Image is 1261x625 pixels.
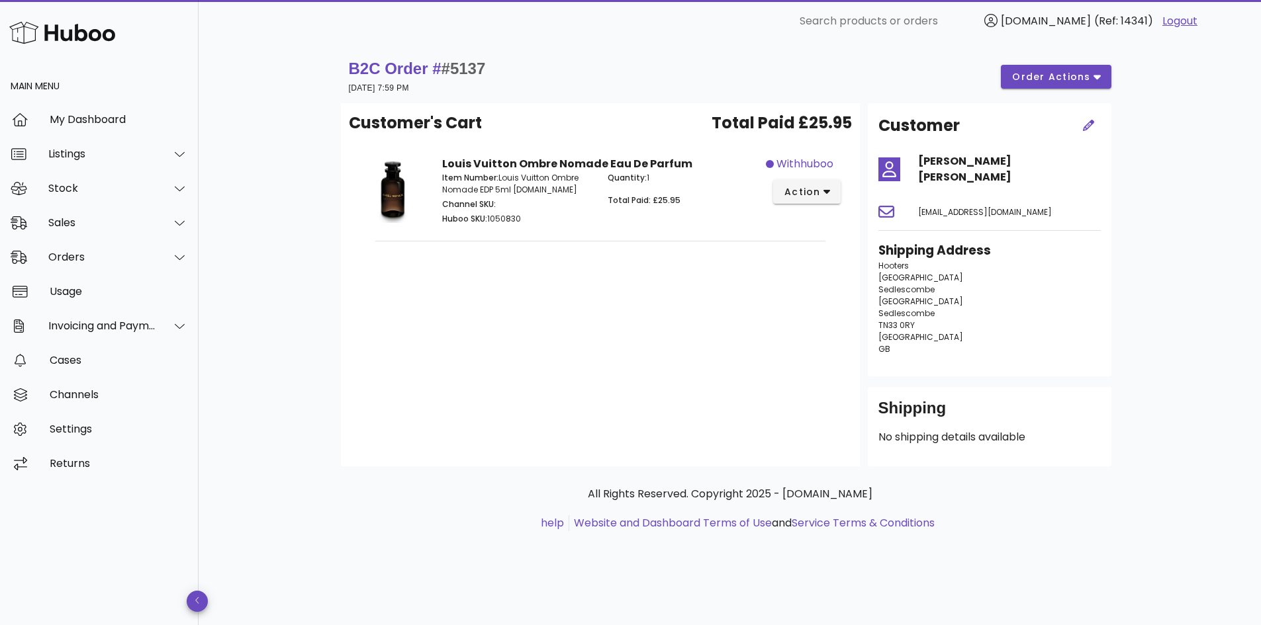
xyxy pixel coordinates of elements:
span: Huboo SKU: [442,213,487,224]
small: [DATE] 7:59 PM [349,83,409,93]
button: order actions [1001,65,1111,89]
span: Item Number: [442,172,498,183]
span: order actions [1011,70,1091,84]
span: [GEOGRAPHIC_DATA] [878,272,963,283]
a: help [541,515,564,530]
img: Huboo Logo [9,19,115,47]
span: [GEOGRAPHIC_DATA] [878,296,963,307]
h2: Customer [878,114,960,138]
span: Quantity: [608,172,647,183]
div: Sales [48,216,156,229]
span: Total Paid £25.95 [712,111,852,135]
div: Listings [48,147,156,160]
span: Sedlescombe [878,308,935,319]
span: Sedlescombe [878,284,935,295]
span: Customer's Cart [349,111,482,135]
span: [DOMAIN_NAME] [1001,13,1091,28]
span: (Ref: 14341) [1094,13,1153,28]
div: Channels [50,388,188,401]
div: Cases [50,354,188,366]
a: Service Terms & Conditions [792,515,935,530]
span: #5137 [442,60,486,77]
span: TN33 0RY [878,319,915,331]
div: Returns [50,457,188,470]
strong: B2C Order # [349,60,486,77]
img: Product Image [359,156,426,223]
span: [EMAIL_ADDRESS][DOMAIN_NAME] [918,206,1052,218]
div: Stock [48,182,156,194]
span: [GEOGRAPHIC_DATA] [878,331,963,343]
div: Usage [50,285,188,298]
div: Orders [48,251,156,263]
p: 1050830 [442,213,592,225]
li: and [569,515,935,531]
div: Settings [50,423,188,435]
button: action [773,180,841,204]
span: GB [878,343,890,354]
a: Website and Dashboard Terms of Use [574,515,772,530]
a: Logout [1162,13,1197,29]
span: Total Paid: £25.95 [608,194,680,206]
p: Louis Vuitton Ombre Nomade EDP 5ml [DOMAIN_NAME] [442,172,592,196]
div: Shipping [878,397,1101,429]
p: No shipping details available [878,429,1101,445]
div: Invoicing and Payments [48,319,156,332]
h4: [PERSON_NAME] [PERSON_NAME] [918,153,1101,185]
div: My Dashboard [50,113,188,126]
h3: Shipping Address [878,241,1101,260]
span: withhuboo [776,156,833,172]
span: Channel SKU: [442,198,496,210]
span: Hooters [878,260,909,271]
p: 1 [608,172,758,184]
span: action [784,185,821,199]
strong: Louis Vuitton Ombre Nomade Eau De Parfum [442,156,692,171]
p: All Rights Reserved. Copyright 2025 - [DOMAIN_NAME] [351,486,1109,502]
